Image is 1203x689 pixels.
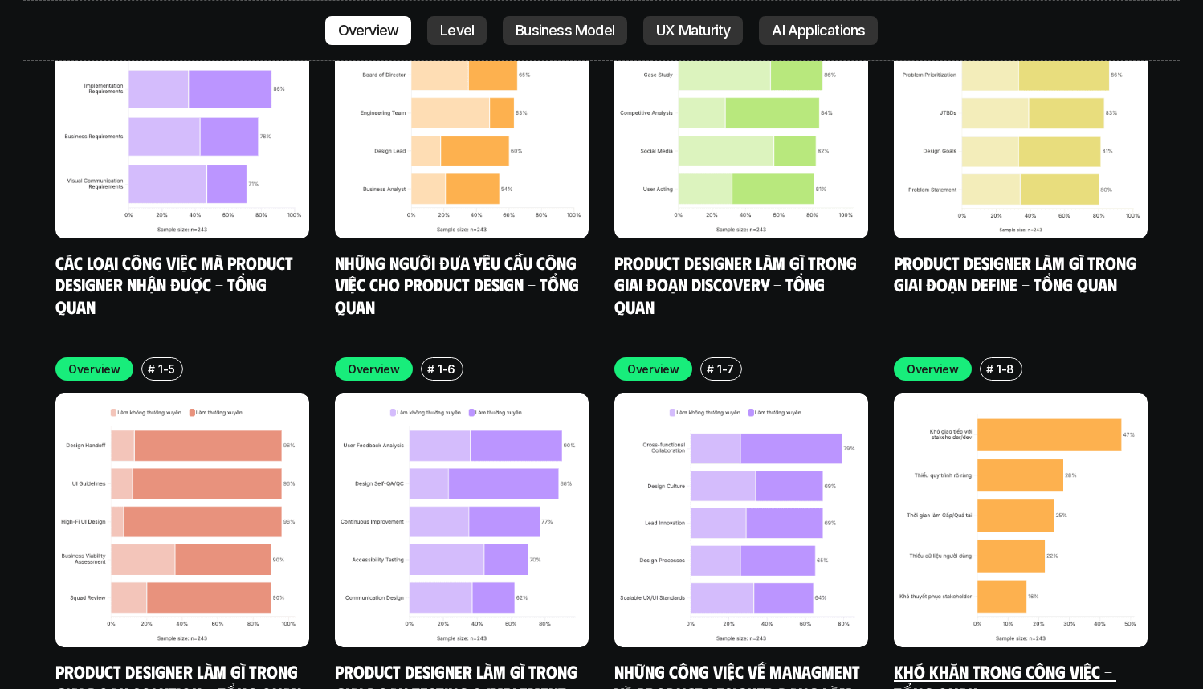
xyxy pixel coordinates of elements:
[148,363,155,375] h6: #
[656,22,730,39] p: UX Maturity
[440,22,474,39] p: Level
[627,361,679,377] p: Overview
[427,363,434,375] h6: #
[986,363,993,375] h6: #
[894,251,1140,296] a: Product Designer làm gì trong giai đoạn Define - Tổng quan
[772,22,865,39] p: AI Applications
[614,251,861,317] a: Product Designer làm gì trong giai đoạn Discovery - Tổng quan
[503,16,627,45] a: Business Model
[759,16,878,45] a: AI Applications
[717,361,734,377] p: 1-7
[338,22,399,39] p: Overview
[997,361,1014,377] p: 1-8
[907,361,959,377] p: Overview
[516,22,614,39] p: Business Model
[55,251,297,317] a: Các loại công việc mà Product Designer nhận được - Tổng quan
[325,16,412,45] a: Overview
[348,361,400,377] p: Overview
[438,361,455,377] p: 1-6
[68,361,120,377] p: Overview
[158,361,175,377] p: 1-5
[427,16,487,45] a: Level
[707,363,714,375] h6: #
[643,16,743,45] a: UX Maturity
[335,251,583,317] a: Những người đưa yêu cầu công việc cho Product Design - Tổng quan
